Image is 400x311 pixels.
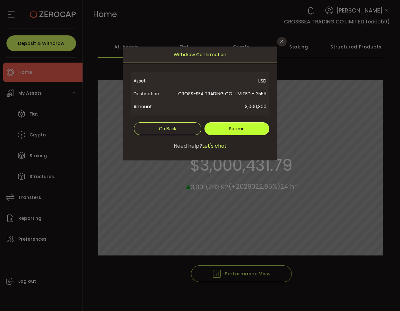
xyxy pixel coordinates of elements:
[159,126,176,131] span: Go Back
[202,142,227,150] span: Let's chat
[134,74,174,87] span: Asset
[174,87,266,100] span: CROSS-SEA TRADING CO. LIMITED - 2559
[204,122,269,135] button: Submit
[174,100,266,113] span: 3,000,300
[323,242,400,311] div: 聊天小工具
[134,100,174,113] span: Amount
[134,87,174,100] span: Destination
[277,37,287,47] button: Close
[323,242,400,311] iframe: Chat Widget
[123,47,277,160] div: dialog
[229,125,245,132] span: Submit
[174,74,266,87] span: USD
[134,122,201,135] button: Go Back
[174,142,202,150] span: Need help?
[174,47,226,63] span: Withdraw Confirmation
